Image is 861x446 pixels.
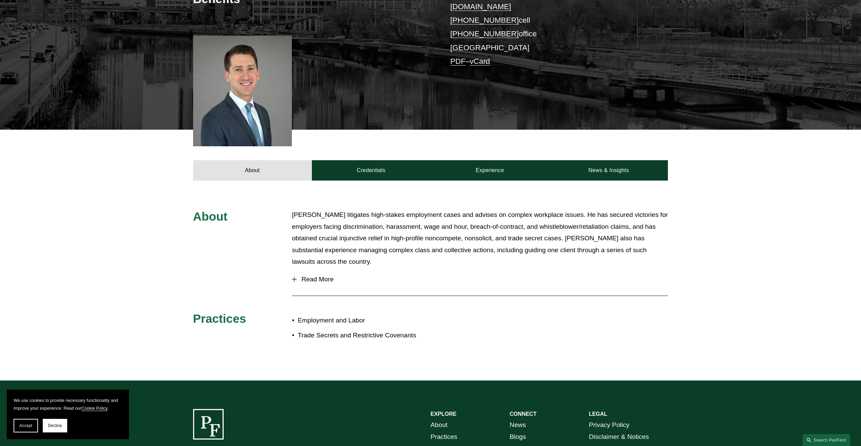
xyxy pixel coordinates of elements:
[470,57,490,66] a: vCard
[14,419,38,432] button: Accept
[589,431,649,443] a: Disclaimer & Notices
[510,419,526,431] a: News
[48,423,62,428] span: Decline
[450,57,466,66] a: PDF
[7,390,129,439] section: Cookie banner
[589,419,629,431] a: Privacy Policy
[298,315,430,327] p: Employment and Labor
[298,330,430,341] p: Trade Secrets and Restrictive Covenants
[589,411,607,417] strong: LEGAL
[43,419,67,432] button: Decline
[81,406,108,411] a: Cookie Policy
[549,160,668,181] a: News & Insights
[14,396,122,412] p: We use cookies to provide necessary functionality and improve your experience. Read our .
[312,160,431,181] a: Credentials
[803,434,850,446] a: Search this site
[292,271,668,288] button: Read More
[510,431,526,443] a: Blogs
[193,160,312,181] a: About
[450,16,519,24] a: [PHONE_NUMBER]
[450,30,519,38] a: [PHONE_NUMBER]
[431,431,457,443] a: Practices
[297,276,668,283] span: Read More
[193,210,228,223] span: About
[19,423,32,428] span: Accept
[431,419,448,431] a: About
[193,312,246,325] span: Practices
[292,209,668,268] p: [PERSON_NAME] litigates high-stakes employment cases and advises on complex workplace issues. He ...
[510,411,537,417] strong: CONNECT
[431,160,549,181] a: Experience
[431,411,456,417] strong: EXPLORE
